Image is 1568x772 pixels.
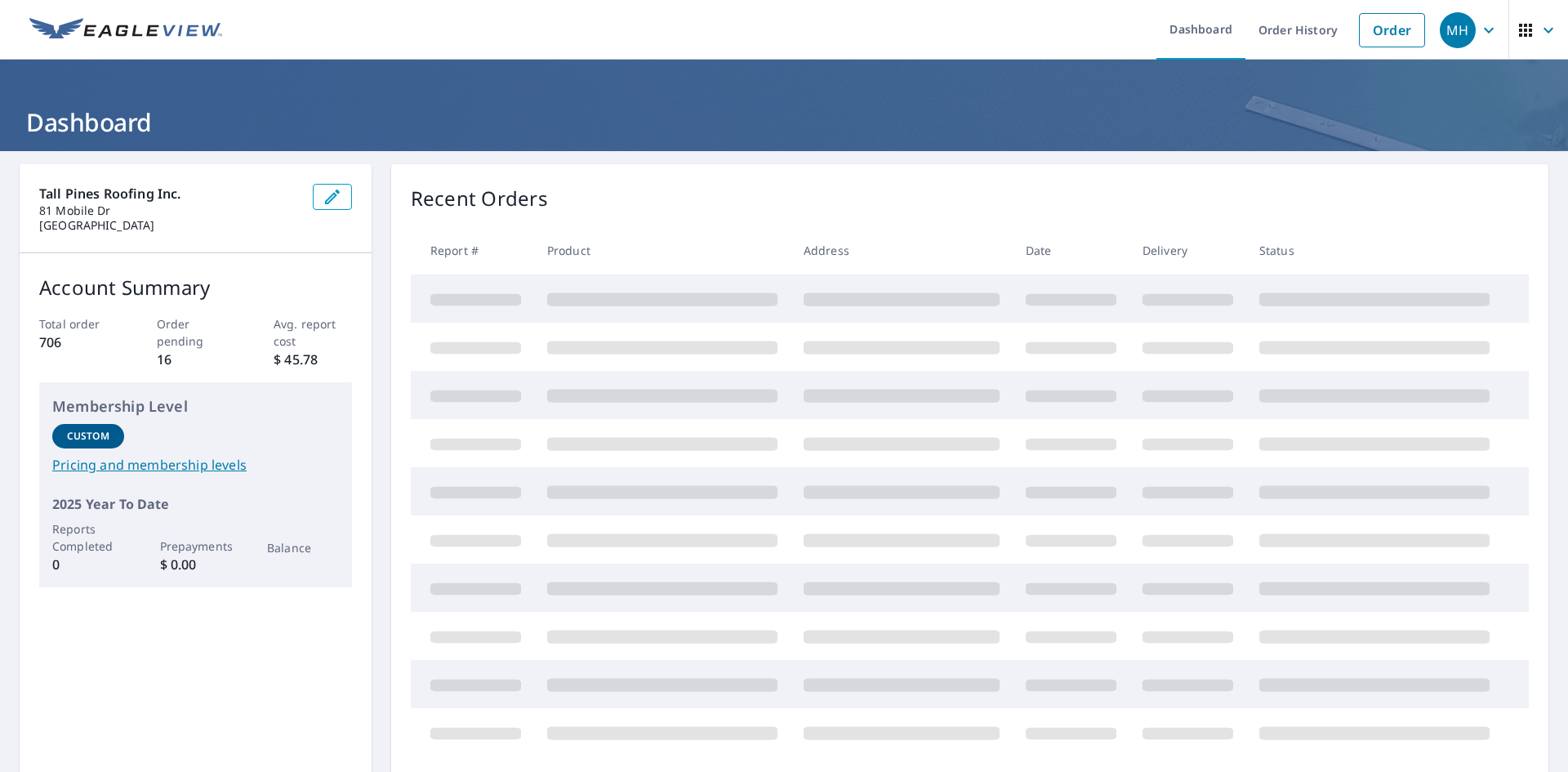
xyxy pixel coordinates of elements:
[39,332,118,352] p: 706
[1440,12,1476,48] div: MH
[39,218,300,233] p: [GEOGRAPHIC_DATA]
[791,226,1013,274] th: Address
[20,105,1548,139] h1: Dashboard
[160,555,232,574] p: $ 0.00
[52,455,339,475] a: Pricing and membership levels
[274,315,352,350] p: Avg. report cost
[39,203,300,218] p: 81 Mobile Dr
[39,273,352,302] p: Account Summary
[1013,226,1129,274] th: Date
[1359,13,1425,47] a: Order
[52,494,339,514] p: 2025 Year To Date
[157,350,235,369] p: 16
[67,429,109,444] p: Custom
[160,538,232,555] p: Prepayments
[52,520,124,555] p: Reports Completed
[534,226,791,274] th: Product
[411,184,548,213] p: Recent Orders
[267,539,339,556] p: Balance
[274,350,352,369] p: $ 45.78
[411,226,534,274] th: Report #
[29,18,222,42] img: EV Logo
[39,315,118,332] p: Total order
[39,184,300,203] p: Tall Pines Roofing Inc.
[157,315,235,350] p: Order pending
[52,555,124,574] p: 0
[1129,226,1246,274] th: Delivery
[1246,226,1503,274] th: Status
[52,395,339,417] p: Membership Level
